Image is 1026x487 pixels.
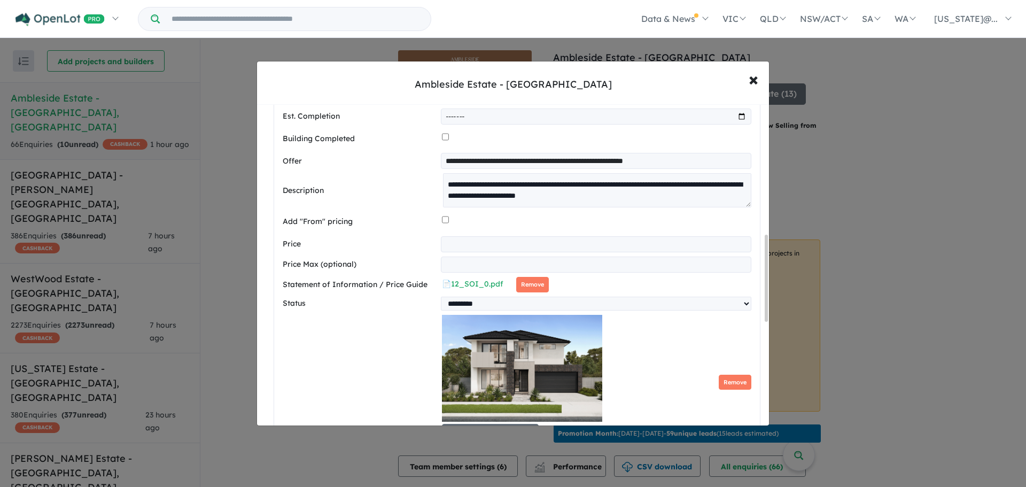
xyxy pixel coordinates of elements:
div: Ambleside Estate - [GEOGRAPHIC_DATA] [415,78,612,91]
input: Try estate name, suburb, builder or developer [162,7,429,30]
label: Price [283,238,437,251]
label: Price Max (optional) [283,258,437,271]
label: Building Completed [283,133,438,145]
img: Openlot PRO Logo White [15,13,105,26]
img: Ambleside Estate - Point Cook - Lot 12 Render [442,315,602,422]
label: Description [283,184,439,197]
label: Statement of Information / Price Guide [283,279,438,291]
button: Remove [516,277,549,292]
label: Add "From" pricing [283,215,438,228]
label: Offer [283,155,437,168]
span: × [749,67,758,90]
span: 📄 12_SOI_0.pdf [442,279,503,289]
button: Render [442,424,539,445]
button: Remove [719,375,751,390]
span: [US_STATE]@... [934,13,998,24]
label: Est. Completion [283,110,437,123]
label: Status [283,297,437,310]
a: 📄12_SOI_0.pdf [442,279,503,289]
